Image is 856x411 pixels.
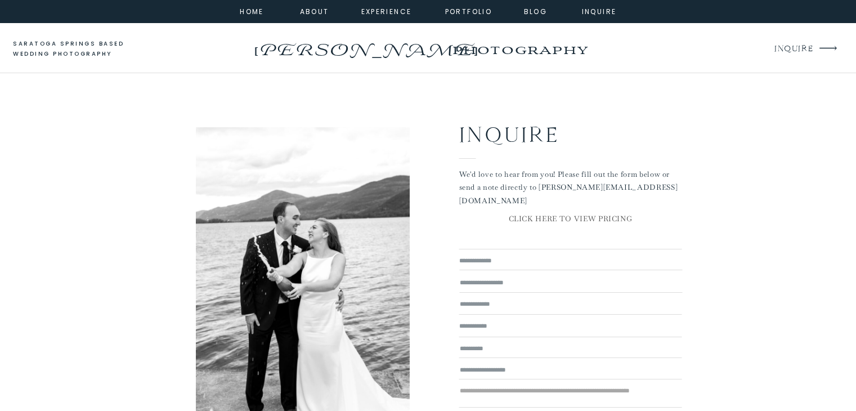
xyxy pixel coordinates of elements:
[430,34,609,65] a: photography
[13,39,145,60] a: saratoga springs based wedding photography
[579,6,620,16] a: inquire
[237,6,267,16] a: home
[459,168,682,200] p: We'd love to hear from you! Please fill out the form below or send a note directly to [PERSON_NAM...
[361,6,407,16] a: experience
[300,6,325,16] a: about
[251,37,480,55] a: [PERSON_NAME]
[774,42,812,57] a: INQUIRE
[459,118,644,146] h2: Inquire
[459,212,682,227] a: CLICK HERE TO VIEW PRICING
[445,6,493,16] a: portfolio
[516,6,556,16] a: Blog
